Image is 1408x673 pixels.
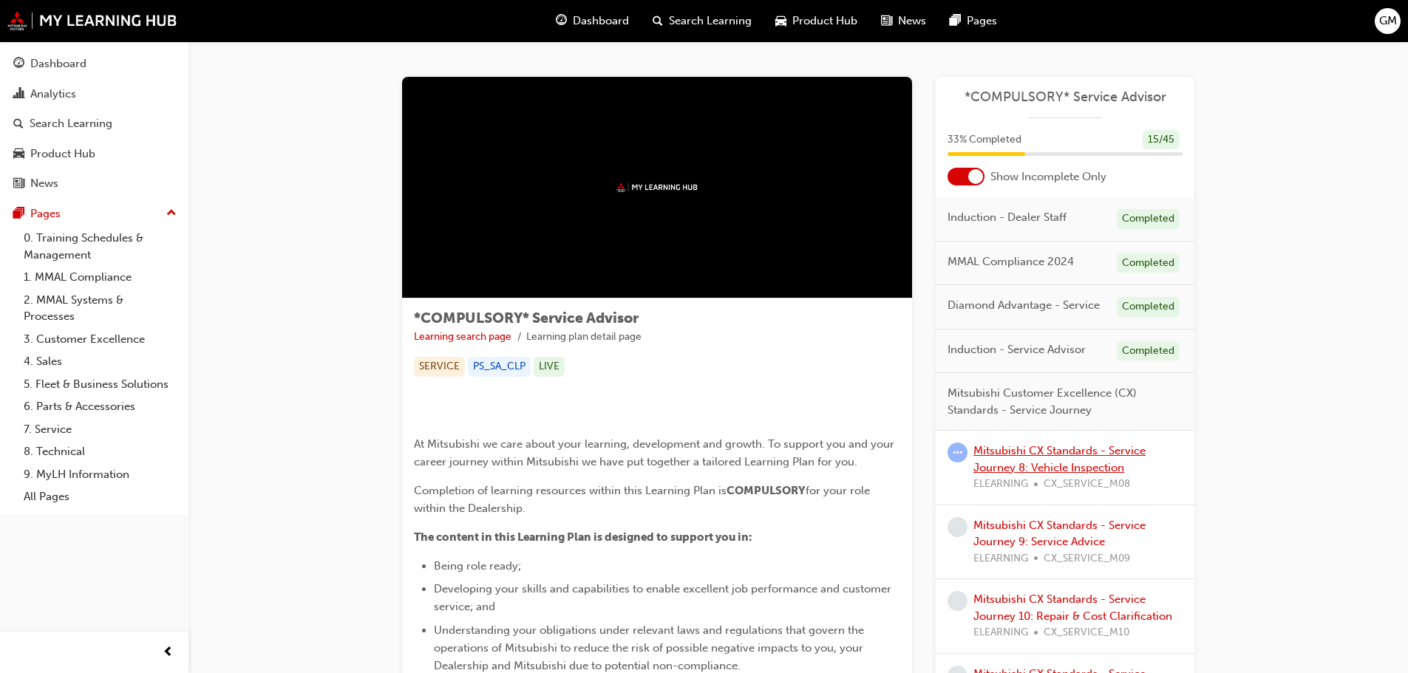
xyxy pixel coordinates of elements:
[6,50,183,78] a: Dashboard
[468,357,531,377] div: PS_SA_CLP
[414,484,727,497] span: Completion of learning resources within this Learning Plan is
[434,624,867,672] span: Understanding your obligations under relevant laws and regulations that govern the operations of ...
[163,643,174,662] span: prev-icon
[13,177,24,191] span: news-icon
[414,484,873,515] span: for your role within the Dealership.
[948,341,1086,358] span: Induction - Service Advisor
[973,519,1146,549] a: Mitsubishi CX Standards - Service Journey 9: Service Advice
[414,357,465,377] div: SERVICE
[13,58,24,71] span: guage-icon
[18,395,183,418] a: 6. Parts & Accessories
[166,204,177,223] span: up-icon
[1117,341,1180,361] div: Completed
[13,148,24,161] span: car-icon
[1044,624,1129,641] span: CX_SERVICE_M10
[18,328,183,351] a: 3. Customer Excellence
[948,297,1100,314] span: Diamond Advantage - Service
[534,357,565,377] div: LIVE
[938,6,1009,36] a: pages-iconPages
[30,115,112,132] div: Search Learning
[30,175,58,192] div: News
[898,13,926,30] span: News
[948,443,967,462] span: learningRecordVerb_ATTEMPT-icon
[6,200,183,228] button: Pages
[30,205,61,222] div: Pages
[414,530,752,544] span: The content in this Learning Plan is designed to support you in:
[669,13,752,30] span: Search Learning
[526,329,642,346] li: Learning plan detail page
[973,444,1146,474] a: Mitsubishi CX Standards - Service Journey 8: Vehicle Inspection
[948,517,967,537] span: learningRecordVerb_NONE-icon
[1117,253,1180,273] div: Completed
[641,6,763,36] a: search-iconSearch Learning
[881,12,892,30] span: news-icon
[13,88,24,101] span: chart-icon
[653,12,663,30] span: search-icon
[950,12,961,30] span: pages-icon
[7,11,177,30] img: mmal
[18,289,183,328] a: 2. MMAL Systems & Processes
[30,55,86,72] div: Dashboard
[18,440,183,463] a: 8. Technical
[1044,550,1130,567] span: CX_SERVICE_M09
[18,227,183,266] a: 0. Training Schedules & Management
[18,463,183,486] a: 9. MyLH Information
[727,484,806,497] span: COMPULSORY
[414,310,639,327] span: *COMPULSORY* Service Advisor
[414,437,897,468] span: At Mitsubishi we care about your learning, development and growth. To support you and your career...
[792,13,857,30] span: Product Hub
[18,350,183,373] a: 4. Sales
[948,253,1074,270] span: MMAL Compliance 2024
[1375,8,1401,34] button: GM
[13,208,24,221] span: pages-icon
[948,131,1021,148] span: 33 % Completed
[6,110,183,137] a: Search Learning
[1143,130,1180,150] div: 15 / 45
[18,485,183,508] a: All Pages
[948,385,1171,418] span: Mitsubishi Customer Excellence (CX) Standards - Service Journey
[973,624,1028,641] span: ELEARNING
[973,550,1028,567] span: ELEARNING
[763,6,869,36] a: car-iconProduct Hub
[1379,13,1397,30] span: GM
[573,13,629,30] span: Dashboard
[18,373,183,396] a: 5. Fleet & Business Solutions
[556,12,567,30] span: guage-icon
[6,81,183,108] a: Analytics
[544,6,641,36] a: guage-iconDashboard
[13,117,24,131] span: search-icon
[775,12,786,30] span: car-icon
[6,140,183,168] a: Product Hub
[434,559,521,573] span: Being role ready;
[414,330,511,343] a: Learning search page
[1117,297,1180,317] div: Completed
[973,592,1172,623] a: Mitsubishi CX Standards - Service Journey 10: Repair & Cost Clarification
[30,146,95,163] div: Product Hub
[990,168,1106,185] span: Show Incomplete Only
[6,47,183,200] button: DashboardAnalyticsSearch LearningProduct HubNews
[948,89,1183,106] a: *COMPULSORY* Service Advisor
[1044,476,1130,493] span: CX_SERVICE_M08
[948,591,967,611] span: learningRecordVerb_NONE-icon
[1117,209,1180,229] div: Completed
[434,582,894,613] span: Developing your skills and capabilities to enable excellent job performance and customer service;...
[967,13,997,30] span: Pages
[18,266,183,289] a: 1. MMAL Compliance
[973,476,1028,493] span: ELEARNING
[948,209,1067,226] span: Induction - Dealer Staff
[30,86,76,103] div: Analytics
[18,418,183,441] a: 7. Service
[6,170,183,197] a: News
[616,182,698,192] img: mmal
[869,6,938,36] a: news-iconNews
